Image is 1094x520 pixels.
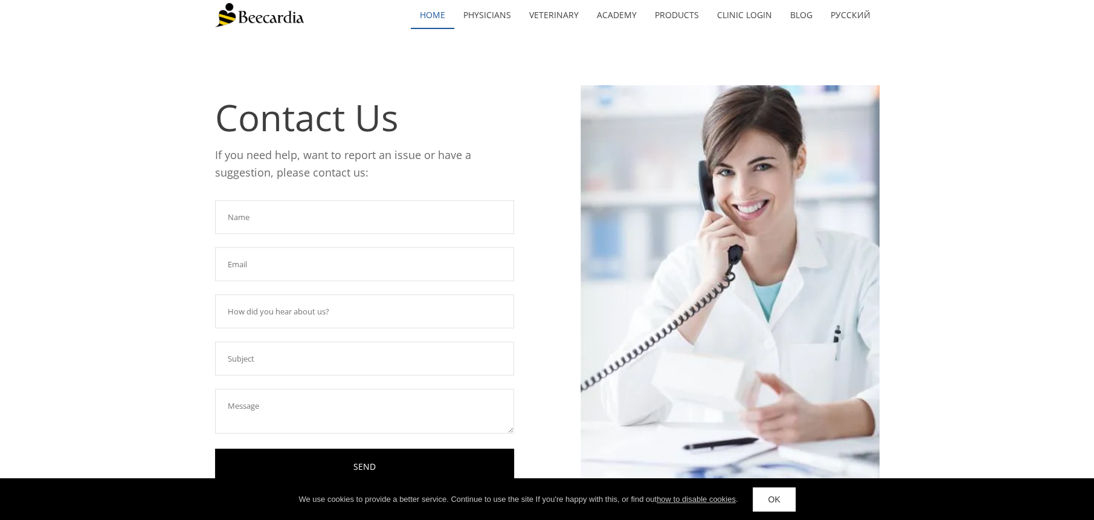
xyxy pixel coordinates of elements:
img: Beecardia [215,3,304,27]
input: Email [215,247,514,281]
div: We use cookies to provide a better service. Continue to use the site If you're happy with this, o... [298,493,738,505]
input: How did you hear about us? [215,294,514,328]
span: If you need help, want to report an issue or have a suggestion, please contact us: [215,148,471,180]
a: Products [646,1,708,29]
a: how to disable cookies [657,495,736,504]
input: Subject [215,342,514,375]
a: Blog [781,1,822,29]
a: home [411,1,454,29]
a: Veterinary [520,1,588,29]
span: Contact Us [215,93,399,142]
a: Clinic Login [708,1,781,29]
input: Name [215,200,514,234]
a: SEND [215,449,514,486]
a: OK [753,487,795,512]
a: Physicians [454,1,520,29]
a: Academy [588,1,646,29]
a: Русский [822,1,880,29]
